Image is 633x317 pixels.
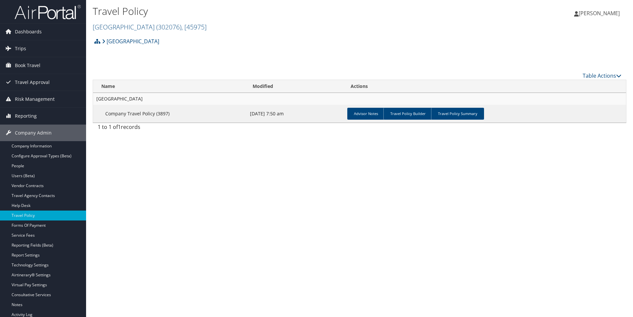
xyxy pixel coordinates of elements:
[345,80,626,93] th: Actions
[98,123,221,134] div: 1 to 1 of records
[93,93,626,105] td: [GEOGRAPHIC_DATA]
[347,108,385,120] a: Advisor Notes
[431,108,484,120] a: Travel Policy Summary
[93,4,449,18] h1: Travel Policy
[15,108,37,124] span: Reporting
[102,35,159,48] a: [GEOGRAPHIC_DATA]
[247,80,344,93] th: Modified: activate to sort column ascending
[181,22,207,31] span: , [ 45975 ]
[93,80,247,93] th: Name: activate to sort column descending
[583,72,621,79] a: Table Actions
[247,105,344,123] td: [DATE] 7:50 am
[15,74,50,91] span: Travel Approval
[15,40,26,57] span: Trips
[93,22,207,31] a: [GEOGRAPHIC_DATA]
[15,91,55,107] span: Risk Management
[118,123,121,131] span: 1
[15,23,42,40] span: Dashboards
[15,125,52,141] span: Company Admin
[383,108,432,120] a: Travel Policy Builder
[15,4,81,20] img: airportal-logo.png
[579,10,620,17] span: [PERSON_NAME]
[15,57,40,74] span: Book Travel
[93,105,247,123] td: Company Travel Policy (3897)
[574,3,626,23] a: [PERSON_NAME]
[156,22,181,31] span: ( 302076 )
